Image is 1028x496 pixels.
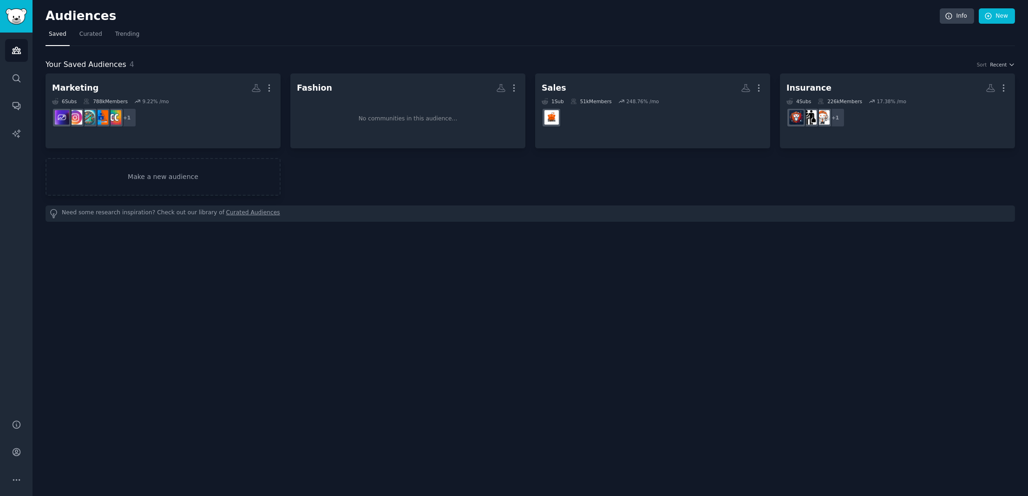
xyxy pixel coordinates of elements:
a: Info [940,8,974,24]
a: Insurance4Subs226kMembers17.38% /mo+1InsuranceInsuranceAgentInsurance_Companies [780,73,1015,148]
div: + 1 [117,108,137,127]
img: Insurance_Companies [789,110,804,125]
a: Curated Audiences [226,209,280,218]
div: 1 Sub [542,98,564,105]
div: 788k Members [83,98,128,105]
a: Saved [46,27,70,46]
div: Sort [977,61,987,68]
div: Marketing [52,82,98,94]
span: Trending [115,30,139,39]
img: DigitalMarketingHack [94,110,108,125]
img: Insurance [815,110,830,125]
img: GummySearch logo [6,8,27,25]
div: 51k Members [570,98,612,105]
div: + 1 [825,108,845,127]
span: Your Saved Audiences [46,59,126,71]
div: 17.38 % /mo [877,98,906,105]
a: Marketing6Subs788kMembers9.22% /mo+1ContentCreatorsDigitalMarketingHackAffiliatemarketingInstagra... [46,73,281,148]
img: SocialMediaLounge [55,110,69,125]
div: 6 Sub s [52,98,77,105]
a: Trending [112,27,143,46]
img: ContentCreators [107,110,121,125]
a: New [979,8,1015,24]
div: 9.22 % /mo [142,98,169,105]
div: Insurance [786,82,832,94]
h2: Audiences [46,9,940,24]
img: Sales_Professionals [544,110,559,125]
div: Fashion [297,82,332,94]
img: Affiliatemarketing [81,110,95,125]
div: 248.76 % /mo [626,98,659,105]
div: Need some research inspiration? Check out our library of [46,205,1015,222]
a: Make a new audience [46,158,281,196]
a: Curated [76,27,105,46]
div: 4 Sub s [786,98,811,105]
div: 226k Members [818,98,862,105]
span: Recent [990,61,1007,68]
div: Sales [542,82,566,94]
span: Curated [79,30,102,39]
a: FashionNo communities in this audience... [290,73,525,148]
button: Recent [990,61,1015,68]
div: No communities in this audience... [359,115,458,123]
span: 4 [130,60,134,69]
a: Sales1Sub51kMembers248.76% /moSales_Professionals [535,73,770,148]
span: Saved [49,30,66,39]
img: InstagramMarketing [68,110,82,125]
img: InsuranceAgent [802,110,817,125]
